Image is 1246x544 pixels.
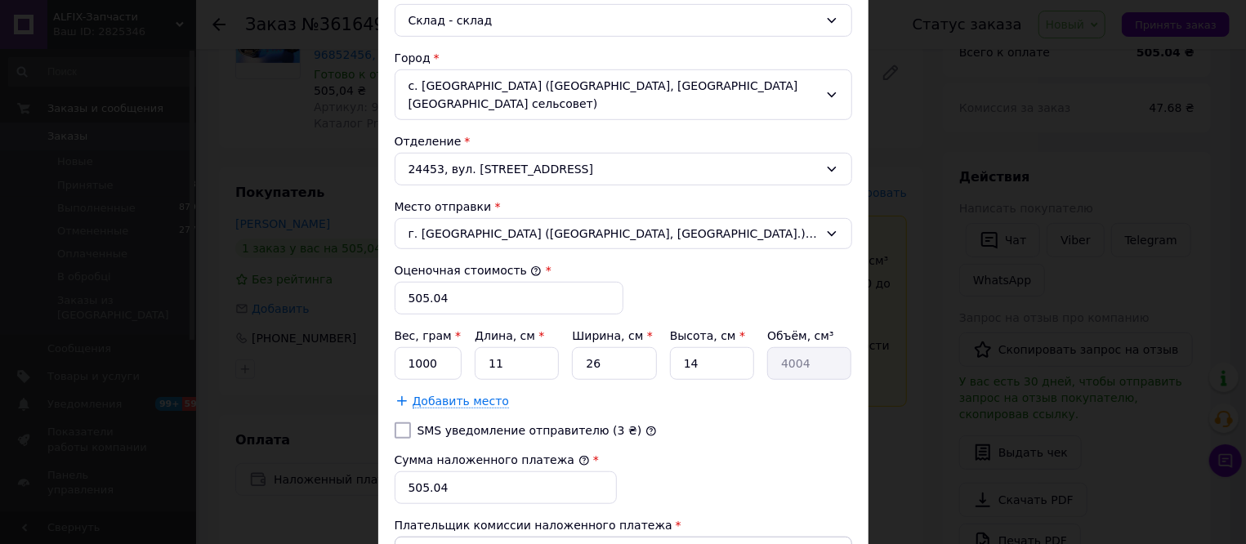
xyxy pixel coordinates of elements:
label: Ширина, см [572,329,652,342]
label: Вес, грам [395,329,462,342]
div: Объём, см³ [767,328,851,344]
span: г. [GEOGRAPHIC_DATA] ([GEOGRAPHIC_DATA], [GEOGRAPHIC_DATA].); 69059, вул. [PERSON_NAME], 4 [409,225,819,242]
div: Город [395,50,852,66]
label: Длина, см [475,329,544,342]
div: 24453, вул. [STREET_ADDRESS] [395,153,852,185]
div: Отделение [395,133,852,149]
label: Сумма наложенного платежа [395,453,590,466]
span: Плательщик комиссии наложенного платежа [395,519,672,532]
div: Склад - склад [409,11,819,29]
span: Добавить место [413,395,510,408]
label: SMS уведомление отправителю (3 ₴) [418,424,642,437]
div: с. [GEOGRAPHIC_DATA] ([GEOGRAPHIC_DATA], [GEOGRAPHIC_DATA] [GEOGRAPHIC_DATA] сельсовет) [395,69,852,120]
label: Оценочная стоимость [395,264,543,277]
label: Высота, см [670,329,745,342]
div: Место отправки [395,198,852,215]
